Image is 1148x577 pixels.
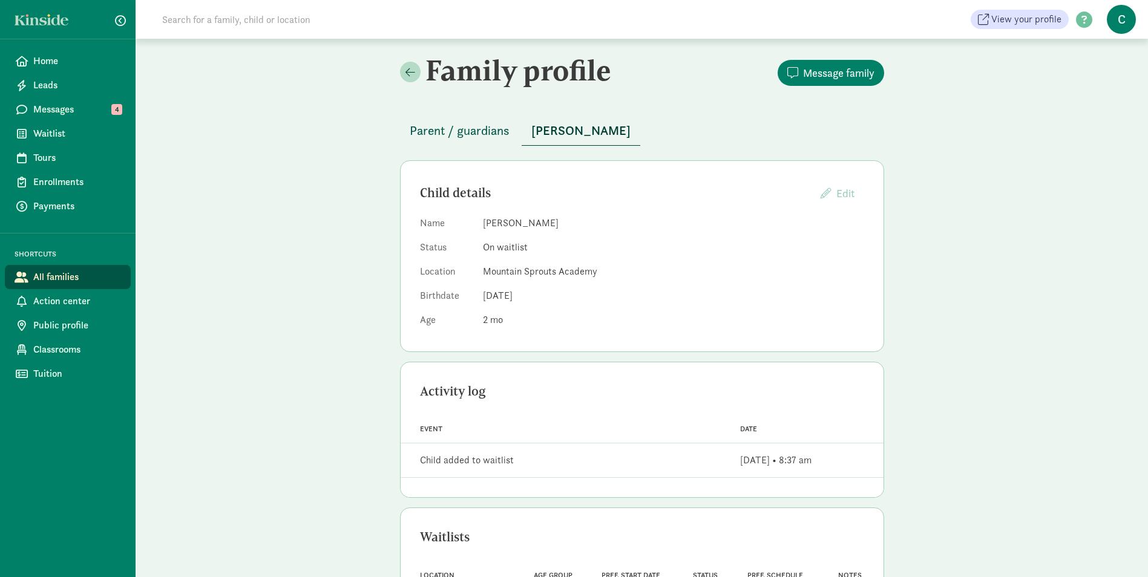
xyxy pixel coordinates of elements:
span: Classrooms [33,342,121,357]
dt: Location [420,264,473,284]
span: Tours [33,151,121,165]
a: Public profile [5,313,131,337]
span: Enrollments [33,175,121,189]
iframe: Chat Widget [1087,519,1148,577]
span: [DATE] [483,289,513,302]
span: Leads [33,78,121,93]
dt: Status [420,240,473,259]
a: Home [5,49,131,73]
dt: Age [420,313,473,332]
a: Tours [5,146,131,170]
button: Edit [811,180,864,206]
span: [PERSON_NAME] [531,121,631,140]
dd: [PERSON_NAME] [483,216,864,230]
span: Event [420,425,442,433]
div: [DATE] • 8:37 am [740,453,812,468]
a: All families [5,265,131,289]
div: Child details [420,183,811,203]
span: 2 [483,313,503,326]
input: Search for a family, child or location [155,7,494,31]
a: Tuition [5,362,131,386]
a: Parent / guardians [400,124,519,138]
span: Date [740,425,757,433]
a: View your profile [971,10,1069,29]
span: Waitlist [33,126,121,141]
a: Leads [5,73,131,97]
span: C [1107,5,1136,34]
dd: Mountain Sprouts Academy [483,264,864,279]
span: 4 [111,104,122,115]
a: Payments [5,194,131,218]
span: All families [33,270,121,284]
a: Action center [5,289,131,313]
span: Parent / guardians [410,121,510,140]
div: Waitlists [420,527,864,547]
button: Parent / guardians [400,116,519,145]
div: Activity log [420,382,864,401]
span: Messages [33,102,121,117]
span: Payments [33,199,121,214]
span: Public profile [33,318,121,333]
span: Message family [803,65,874,81]
a: [PERSON_NAME] [522,124,640,138]
button: Message family [778,60,884,86]
a: Waitlist [5,122,131,146]
a: Enrollments [5,170,131,194]
span: Home [33,54,121,68]
dd: On waitlist [483,240,864,255]
span: Action center [33,294,121,308]
button: [PERSON_NAME] [522,116,640,146]
a: Messages 4 [5,97,131,122]
dt: Birthdate [420,288,473,308]
h2: Family profile [400,53,640,87]
a: Classrooms [5,337,131,362]
span: Edit [836,186,854,200]
span: Tuition [33,367,121,381]
div: Child added to waitlist [420,453,514,468]
dt: Name [420,216,473,235]
span: View your profile [991,12,1061,27]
